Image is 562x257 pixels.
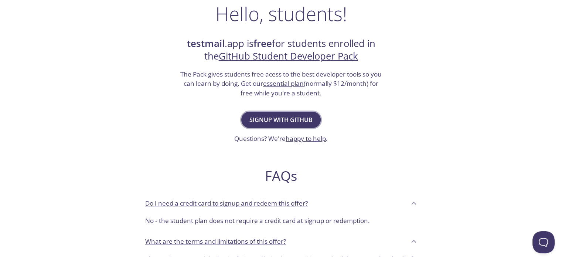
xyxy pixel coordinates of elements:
[145,216,417,226] p: No - the student plan does not require a credit card at signup or redemption.
[139,231,423,251] div: What are the terms and limitations of this offer?
[145,237,286,246] p: What are the terms and limitations of this offer?
[180,70,383,98] h3: The Pack gives students free acess to the best developer tools so you can learn by doing. Get our...
[263,79,304,88] a: essential plan
[180,37,383,63] h2: .app is for students enrolled in the
[286,134,326,143] a: happy to help
[249,115,313,125] span: Signup with GitHub
[219,50,358,62] a: GitHub Student Developer Pack
[241,112,321,128] button: Signup with GitHub
[234,134,328,143] h3: Questions? We're .
[139,213,423,231] div: Do I need a credit card to signup and redeem this offer?
[532,231,555,253] iframe: Help Scout Beacon - Open
[187,37,225,50] strong: testmail
[139,168,423,184] h2: FAQs
[253,37,272,50] strong: free
[215,3,347,25] h1: Hello, students!
[139,193,423,213] div: Do I need a credit card to signup and redeem this offer?
[145,199,308,208] p: Do I need a credit card to signup and redeem this offer?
